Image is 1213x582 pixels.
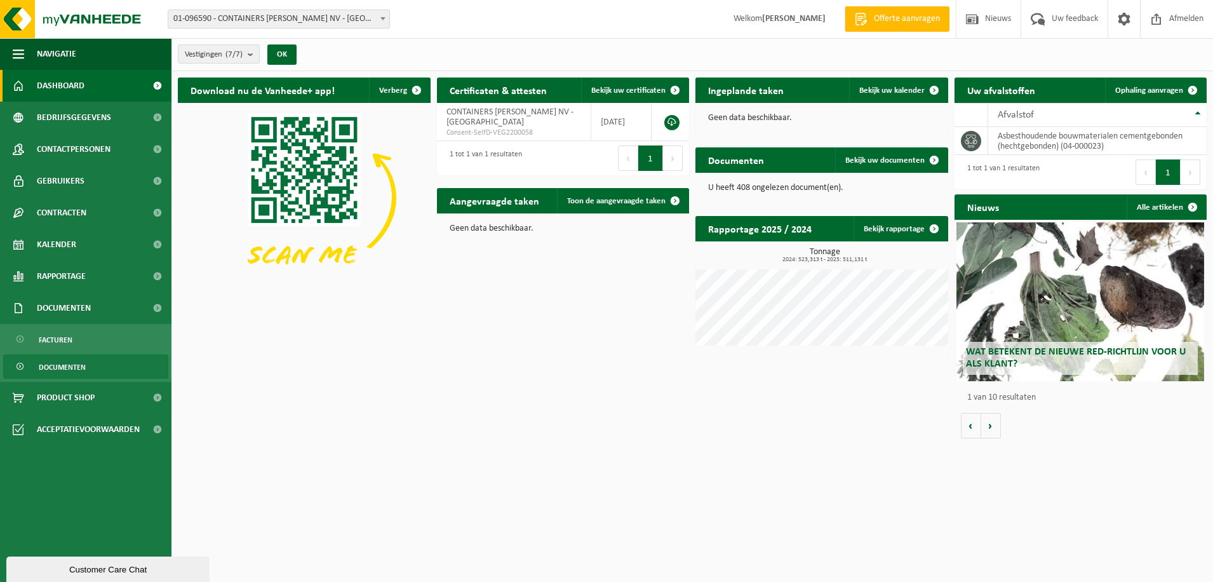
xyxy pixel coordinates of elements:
[638,145,663,171] button: 1
[168,10,389,28] span: 01-096590 - CONTAINERS JAN HAECK NV - BRUGGE
[708,114,935,123] p: Geen data beschikbaar.
[854,216,947,241] a: Bekijk rapportage
[1136,159,1156,185] button: Previous
[446,107,573,127] span: CONTAINERS [PERSON_NAME] NV - [GEOGRAPHIC_DATA]
[3,355,168,379] a: Documenten
[961,158,1040,186] div: 1 tot 1 van 1 resultaten
[178,44,260,64] button: Vestigingen(7/7)
[859,86,925,95] span: Bekijk uw kalender
[1156,159,1181,185] button: 1
[450,224,677,233] p: Geen data beschikbaar.
[37,102,111,133] span: Bedrijfsgegevens
[955,78,1048,102] h2: Uw afvalstoffen
[845,156,925,165] span: Bekijk uw documenten
[961,413,981,438] button: Vorige
[39,355,86,379] span: Documenten
[369,78,429,103] button: Verberg
[567,197,666,205] span: Toon de aangevraagde taken
[37,229,76,261] span: Kalender
[695,147,777,172] h2: Documenten
[981,413,1001,438] button: Volgende
[37,382,95,414] span: Product Shop
[185,45,243,64] span: Vestigingen
[178,78,347,102] h2: Download nu de Vanheede+ app!
[37,38,76,70] span: Navigatie
[37,292,91,324] span: Documenten
[581,78,688,103] a: Bekijk uw certificaten
[37,261,86,292] span: Rapportage
[37,165,84,197] span: Gebruikers
[695,78,796,102] h2: Ingeplande taken
[168,10,390,29] span: 01-096590 - CONTAINERS JAN HAECK NV - BRUGGE
[845,6,949,32] a: Offerte aanvragen
[708,184,935,193] p: U heeft 408 ongelezen document(en).
[663,145,683,171] button: Next
[1127,194,1205,220] a: Alle artikelen
[967,393,1201,402] p: 1 van 10 resultaten
[37,70,84,102] span: Dashboard
[955,194,1012,219] h2: Nieuws
[37,414,140,445] span: Acceptatievoorwaarden
[6,554,212,582] iframe: chat widget
[591,103,652,141] td: [DATE]
[591,86,666,95] span: Bekijk uw certificaten
[437,188,552,213] h2: Aangevraagde taken
[437,78,560,102] h2: Certificaten & attesten
[871,13,943,25] span: Offerte aanvragen
[966,347,1186,369] span: Wat betekent de nieuwe RED-richtlijn voor u als klant?
[835,147,947,173] a: Bekijk uw documenten
[1115,86,1183,95] span: Ophaling aanvragen
[998,110,1034,120] span: Afvalstof
[178,103,431,292] img: Download de VHEPlus App
[988,127,1207,155] td: asbesthoudende bouwmaterialen cementgebonden (hechtgebonden) (04-000023)
[37,133,111,165] span: Contactpersonen
[849,78,947,103] a: Bekijk uw kalender
[618,145,638,171] button: Previous
[1181,159,1200,185] button: Next
[1105,78,1205,103] a: Ophaling aanvragen
[225,50,243,58] count: (7/7)
[267,44,297,65] button: OK
[762,14,826,24] strong: [PERSON_NAME]
[3,327,168,351] a: Facturen
[702,248,948,263] h3: Tonnage
[702,257,948,263] span: 2024: 523,313 t - 2025: 511,131 t
[379,86,407,95] span: Verberg
[956,222,1204,381] a: Wat betekent de nieuwe RED-richtlijn voor u als klant?
[39,328,72,352] span: Facturen
[37,197,86,229] span: Contracten
[443,144,522,172] div: 1 tot 1 van 1 resultaten
[446,128,581,138] span: Consent-SelfD-VEG2200058
[557,188,688,213] a: Toon de aangevraagde taken
[695,216,824,241] h2: Rapportage 2025 / 2024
